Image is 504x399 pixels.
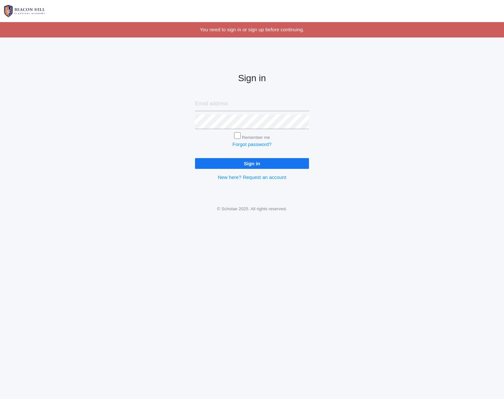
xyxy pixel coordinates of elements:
input: Sign in [195,158,309,169]
label: Remember me [242,135,270,140]
h2: Sign in [195,73,309,83]
input: Email address [195,96,309,111]
a: New here? Request an account [218,174,286,180]
a: Forgot password? [232,141,272,147]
